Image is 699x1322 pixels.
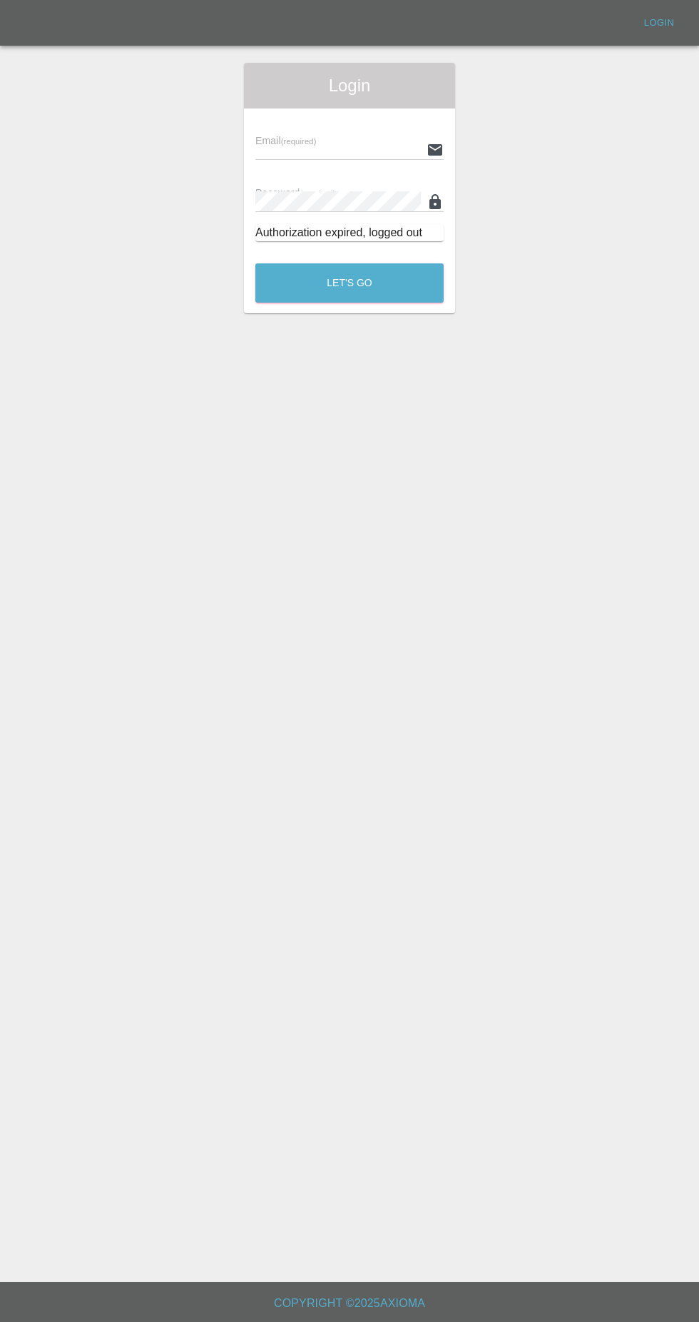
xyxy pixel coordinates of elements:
[255,263,444,303] button: Let's Go
[300,189,336,198] small: (required)
[255,135,316,146] span: Email
[255,224,444,241] div: Authorization expired, logged out
[636,12,682,34] a: Login
[255,187,335,198] span: Password
[255,74,444,97] span: Login
[281,137,317,146] small: (required)
[11,1293,688,1313] h6: Copyright © 2025 Axioma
